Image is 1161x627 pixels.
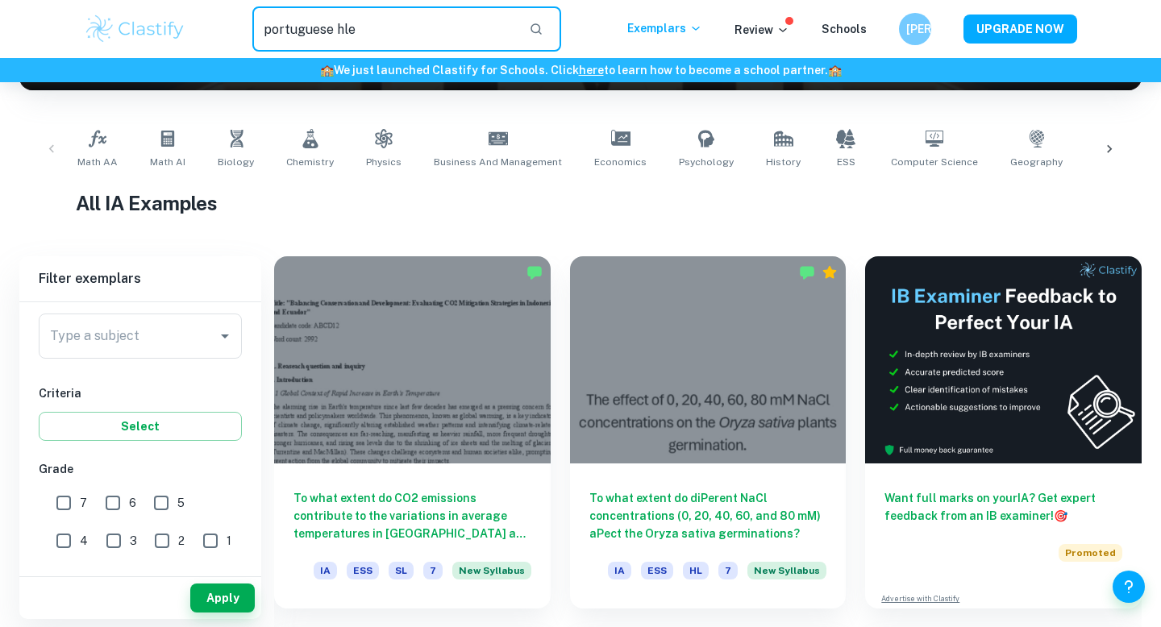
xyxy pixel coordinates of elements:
span: History [766,155,801,169]
h6: To what extent do diPerent NaCl concentrations (0, 20, 40, 60, and 80 mM) aPect the Oryza sativa ... [589,489,827,542]
button: UPGRADE NOW [963,15,1077,44]
p: Exemplars [627,19,702,37]
span: Promoted [1059,544,1122,562]
button: Apply [190,583,255,612]
span: Physics [366,155,402,169]
h6: Filter exemplars [19,256,261,301]
h6: To what extent do CO2 emissions contribute to the variations in average temperatures in [GEOGRAPH... [293,489,531,542]
div: Premium [822,264,838,280]
img: Marked [526,264,543,280]
span: Business and Management [434,155,562,169]
span: Math AI [150,155,185,169]
a: To what extent do diPerent NaCl concentrations (0, 20, 40, 60, and 80 mM) aPect the Oryza sativa ... [570,256,847,608]
span: Psychology [679,155,734,169]
span: HL [683,562,709,579]
span: 3 [130,532,137,550]
h6: Criteria [39,384,242,402]
img: Marked [799,264,815,280]
span: 2 [178,532,185,550]
span: 🏫 [320,64,334,77]
span: Math AA [77,155,118,169]
button: Help and Feedback [1113,571,1145,603]
span: ESS [837,155,855,169]
button: Open [214,325,236,347]
h1: All IA Examples [76,189,1086,218]
button: Select [39,412,242,441]
span: New Syllabus [452,562,531,579]
a: here [579,64,604,77]
a: Advertise with Clastify [881,593,959,604]
a: Want full marks on yourIA? Get expert feedback from an IB examiner!PromotedAdvertise with Clastify [865,256,1142,608]
span: SL [389,562,414,579]
button: [PERSON_NAME] [899,13,931,45]
span: 1 [227,532,231,550]
h6: We just launched Clastify for Schools. Click to learn how to become a school partner. [3,61,1158,79]
span: Chemistry [286,155,334,169]
span: IA [314,562,337,579]
span: 4 [80,532,88,550]
span: Biology [218,155,254,169]
span: 🎯 [1054,509,1067,522]
span: ESS [641,562,673,579]
span: Economics [594,155,647,169]
span: 7 [718,562,738,579]
span: 6 [129,494,136,512]
span: New Syllabus [747,562,826,579]
div: Starting from the May 2026 session, the ESS IA requirements have changed. We created this exempla... [747,562,826,589]
span: 🏫 [828,64,842,77]
a: To what extent do CO2 emissions contribute to the variations in average temperatures in [GEOGRAPH... [274,256,551,608]
span: 7 [80,494,87,512]
img: Thumbnail [865,256,1142,463]
span: IA [608,562,631,579]
h6: [PERSON_NAME] [906,20,925,38]
span: Computer Science [891,155,978,169]
p: Review [734,21,789,39]
span: Geography [1010,155,1063,169]
h6: Grade [39,460,242,478]
span: 7 [423,562,443,579]
div: Starting from the May 2026 session, the ESS IA requirements have changed. We created this exempla... [452,562,531,589]
a: Schools [822,23,867,35]
span: 5 [177,494,185,512]
span: ESS [347,562,379,579]
h6: Want full marks on your IA ? Get expert feedback from an IB examiner! [884,489,1122,525]
img: Clastify logo [84,13,186,45]
input: Search for any exemplars... [252,6,516,52]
